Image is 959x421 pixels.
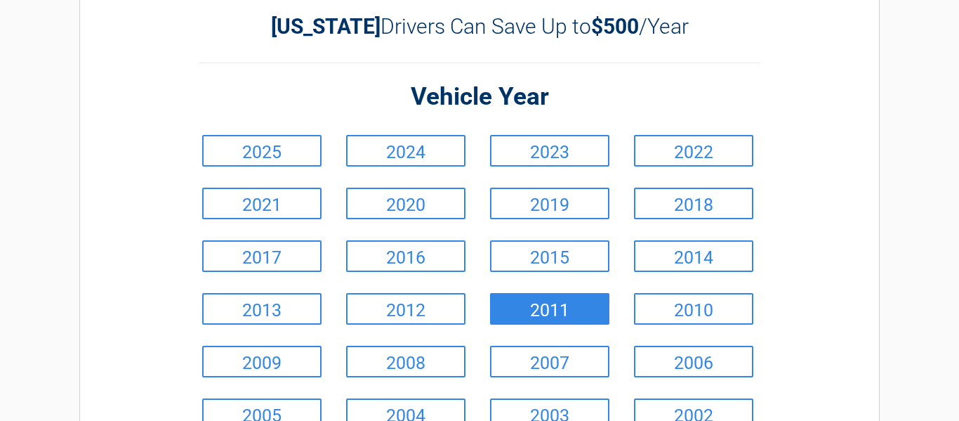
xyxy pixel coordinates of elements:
[490,135,609,167] a: 2023
[346,188,465,219] a: 2020
[202,240,322,272] a: 2017
[346,346,465,377] a: 2008
[199,14,760,39] h2: Drivers Can Save Up to /Year
[634,293,753,325] a: 2010
[490,293,609,325] a: 2011
[199,81,760,114] h2: Vehicle Year
[346,293,465,325] a: 2012
[634,346,753,377] a: 2006
[634,188,753,219] a: 2018
[271,14,381,39] b: [US_STATE]
[346,135,465,167] a: 2024
[202,346,322,377] a: 2009
[634,135,753,167] a: 2022
[634,240,753,272] a: 2014
[490,188,609,219] a: 2019
[346,240,465,272] a: 2016
[202,188,322,219] a: 2021
[490,346,609,377] a: 2007
[591,14,639,39] b: $500
[202,293,322,325] a: 2013
[202,135,322,167] a: 2025
[490,240,609,272] a: 2015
